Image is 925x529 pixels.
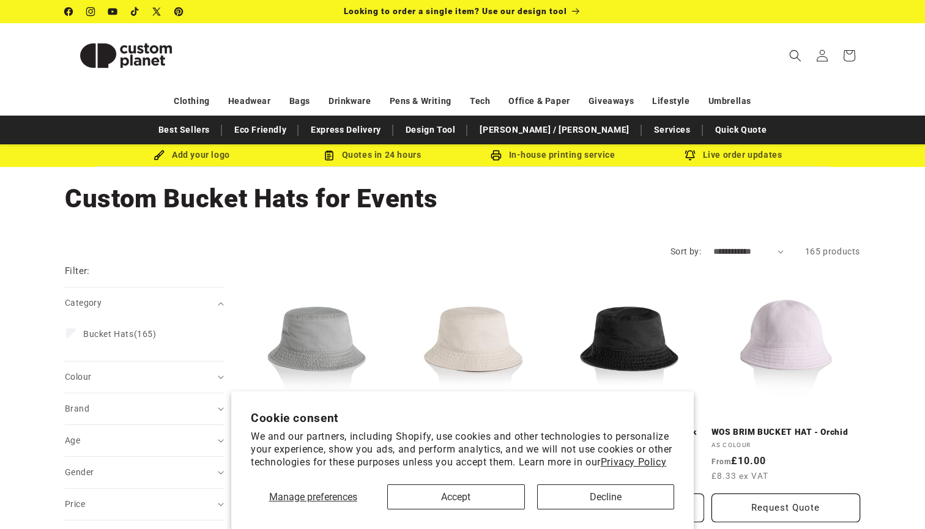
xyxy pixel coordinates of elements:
p: We and our partners, including Shopify, use cookies and other technologies to personalize your ex... [251,431,674,468]
button: Decline [537,484,675,509]
span: Gender [65,467,94,477]
h1: Custom Bucket Hats for Events [65,182,860,215]
img: In-house printing [491,150,502,161]
button: Accept [387,484,525,509]
a: Drinkware [329,91,371,112]
span: Price [65,499,85,509]
button: Request Quote [711,494,861,522]
a: Quick Quote [709,119,773,141]
summary: Gender (0 selected) [65,457,224,488]
a: Services [648,119,697,141]
a: Express Delivery [305,119,387,141]
summary: Price [65,489,224,520]
img: Order updates [685,150,696,161]
span: Manage preferences [269,491,357,503]
a: Lifestyle [652,91,689,112]
a: Headwear [228,91,271,112]
span: Category [65,298,102,308]
a: Tech [470,91,490,112]
span: Brand [65,404,89,413]
a: Giveaways [589,91,634,112]
span: (165) [83,328,157,339]
summary: Age (0 selected) [65,425,224,456]
summary: Search [782,42,809,69]
a: Custom Planet [61,23,192,87]
span: Looking to order a single item? Use our design tool [344,6,567,16]
h2: Cookie consent [251,411,674,425]
label: Sort by: [671,246,701,256]
span: Colour [65,372,91,382]
span: Age [65,435,80,445]
img: Custom Planet [65,28,187,83]
div: Quotes in 24 hours [282,147,462,163]
div: In-house printing service [462,147,643,163]
a: Design Tool [399,119,462,141]
a: [PERSON_NAME] / [PERSON_NAME] [474,119,635,141]
summary: Colour (0 selected) [65,361,224,393]
a: Privacy Policy [601,456,666,468]
a: Eco Friendly [228,119,292,141]
a: Office & Paper [508,91,570,112]
a: Pens & Writing [390,91,451,112]
a: Best Sellers [152,119,216,141]
div: Add your logo [102,147,282,163]
h2: Filter: [65,264,90,278]
img: Brush Icon [154,150,165,161]
div: Live order updates [643,147,823,163]
a: Bags [289,91,310,112]
summary: Brand (0 selected) [65,393,224,424]
button: Manage preferences [251,484,375,509]
img: Order Updates Icon [324,150,335,161]
a: WOS BRIM BUCKET HAT - Orchid [711,427,861,438]
a: Umbrellas [708,91,751,112]
summary: Category (0 selected) [65,287,224,319]
span: 165 products [805,246,860,256]
a: Clothing [174,91,210,112]
span: Bucket Hats [83,329,134,339]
